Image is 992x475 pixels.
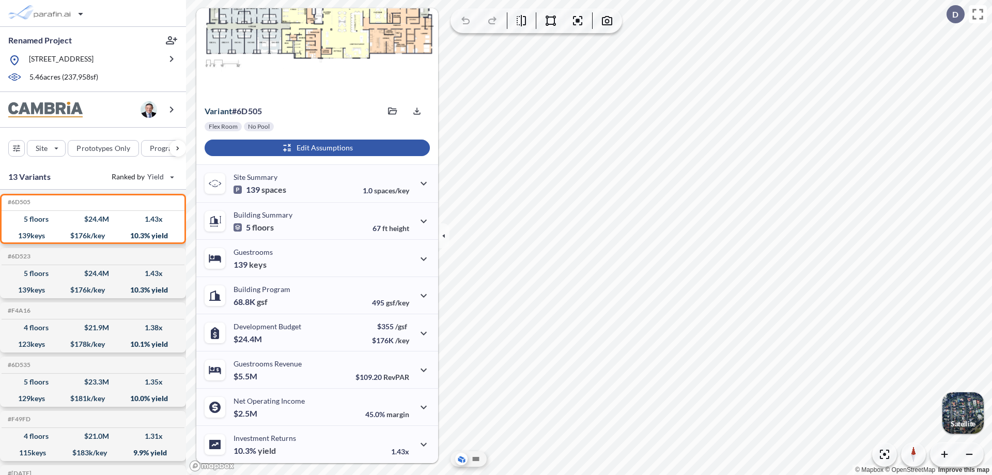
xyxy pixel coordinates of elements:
[234,285,290,294] p: Building Program
[855,466,884,473] a: Mapbox
[6,198,30,206] h5: Click to copy the code
[147,172,164,182] span: Yield
[8,171,51,183] p: 13 Variants
[355,373,409,381] p: $109.20
[234,408,259,419] p: $2.5M
[248,122,270,131] p: No Pool
[257,297,268,307] span: gsf
[8,35,72,46] p: Renamed Project
[234,185,286,195] p: 139
[76,143,130,154] p: Prototypes Only
[27,140,66,157] button: Site
[6,253,30,260] h5: Click to copy the code
[383,373,409,381] span: RevPAR
[391,447,409,456] p: 1.43x
[234,222,274,233] p: 5
[6,416,30,423] h5: Click to copy the code
[374,186,409,195] span: spaces/key
[103,168,181,185] button: Ranked by Yield
[455,453,468,465] button: Aerial View
[234,446,276,456] p: 10.3%
[141,101,157,118] img: user logo
[36,143,48,154] p: Site
[234,248,273,256] p: Guestrooms
[141,140,197,157] button: Program
[150,143,179,154] p: Program
[68,140,139,157] button: Prototypes Only
[252,222,274,233] span: floors
[29,72,98,83] p: 5.46 acres ( 237,958 sf)
[205,106,232,116] span: Variant
[363,186,409,195] p: 1.0
[234,259,267,270] p: 139
[470,453,482,465] button: Site Plan
[382,224,388,233] span: ft
[234,297,268,307] p: 68.8K
[234,434,296,442] p: Investment Returns
[205,140,430,156] button: Edit Assumptions
[209,122,238,131] p: Flex Room
[258,446,276,456] span: yield
[234,359,302,368] p: Guestrooms Revenue
[189,460,235,472] a: Mapbox homepage
[6,307,30,314] h5: Click to copy the code
[8,102,83,118] img: BrandImage
[942,392,984,434] button: Switcher ImageSatellite
[938,466,989,473] a: Improve this map
[389,224,409,233] span: height
[6,361,30,369] h5: Click to copy the code
[373,224,409,233] p: 67
[372,336,409,345] p: $176K
[205,106,262,116] p: # 6d505
[261,185,286,195] span: spaces
[234,396,305,405] p: Net Operating Income
[885,466,935,473] a: OpenStreetMap
[372,322,409,331] p: $355
[234,322,301,331] p: Development Budget
[365,410,409,419] p: 45.0%
[395,322,407,331] span: /gsf
[234,173,277,181] p: Site Summary
[234,371,259,381] p: $5.5M
[952,10,958,19] p: D
[249,259,267,270] span: keys
[386,410,409,419] span: margin
[234,210,292,219] p: Building Summary
[372,298,409,307] p: 495
[951,420,975,428] p: Satellite
[386,298,409,307] span: gsf/key
[942,392,984,434] img: Switcher Image
[29,54,94,67] p: [STREET_ADDRESS]
[395,336,409,345] span: /key
[234,334,263,344] p: $24.4M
